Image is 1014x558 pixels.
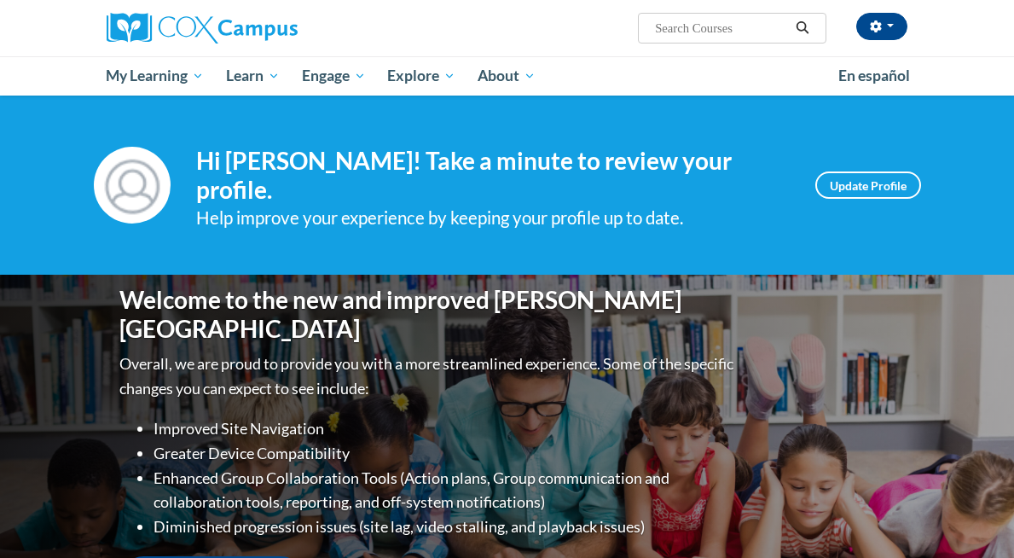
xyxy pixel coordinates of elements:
[154,466,738,515] li: Enhanced Group Collaboration Tools (Action plans, Group communication and collaboration tools, re...
[196,204,790,232] div: Help improve your experience by keeping your profile up to date.
[946,490,1000,544] iframe: Button to launch messaging window
[838,67,910,84] span: En español
[106,66,204,86] span: My Learning
[154,514,738,539] li: Diminished progression issues (site lag, video stalling, and playback issues)
[466,56,547,96] a: About
[653,18,790,38] input: Search Courses
[119,286,738,343] h1: Welcome to the new and improved [PERSON_NAME][GEOGRAPHIC_DATA]
[291,56,377,96] a: Engage
[790,18,815,38] button: Search
[96,56,216,96] a: My Learning
[94,147,171,224] img: Profile Image
[154,441,738,466] li: Greater Device Compatibility
[154,416,738,441] li: Improved Site Navigation
[107,13,298,44] img: Cox Campus
[827,58,921,94] a: En español
[478,66,536,86] span: About
[376,56,466,96] a: Explore
[215,56,291,96] a: Learn
[107,13,356,44] a: Cox Campus
[226,66,280,86] span: Learn
[387,66,455,86] span: Explore
[119,352,738,401] p: Overall, we are proud to provide you with a more streamlined experience. Some of the specific cha...
[196,147,790,204] h4: Hi [PERSON_NAME]! Take a minute to review your profile.
[302,66,366,86] span: Engage
[856,13,907,40] button: Account Settings
[815,171,921,199] a: Update Profile
[94,56,921,96] div: Main menu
